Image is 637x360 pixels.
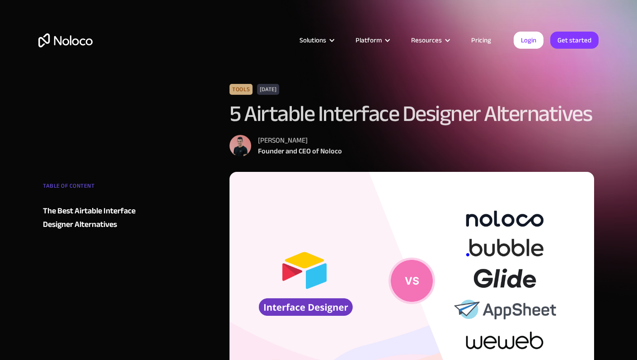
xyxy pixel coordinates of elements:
div: TABLE OF CONTENT [43,179,152,197]
div: Tools [230,84,253,95]
a: Login [514,32,543,49]
div: Solutions [300,34,326,46]
a: Get started [550,32,599,49]
div: Platform [344,34,400,46]
div: Founder and CEO of Noloco [258,146,342,157]
div: Resources [411,34,442,46]
div: Platform [356,34,382,46]
a: The Best Airtable Interface Designer Alternatives [43,204,152,231]
div: Solutions [288,34,344,46]
h1: 5 Airtable Interface Designer Alternatives [230,102,594,126]
a: Pricing [460,34,502,46]
div: [DATE] [258,84,280,95]
div: [PERSON_NAME] [258,135,342,146]
div: Resources [400,34,460,46]
a: home [38,33,93,47]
